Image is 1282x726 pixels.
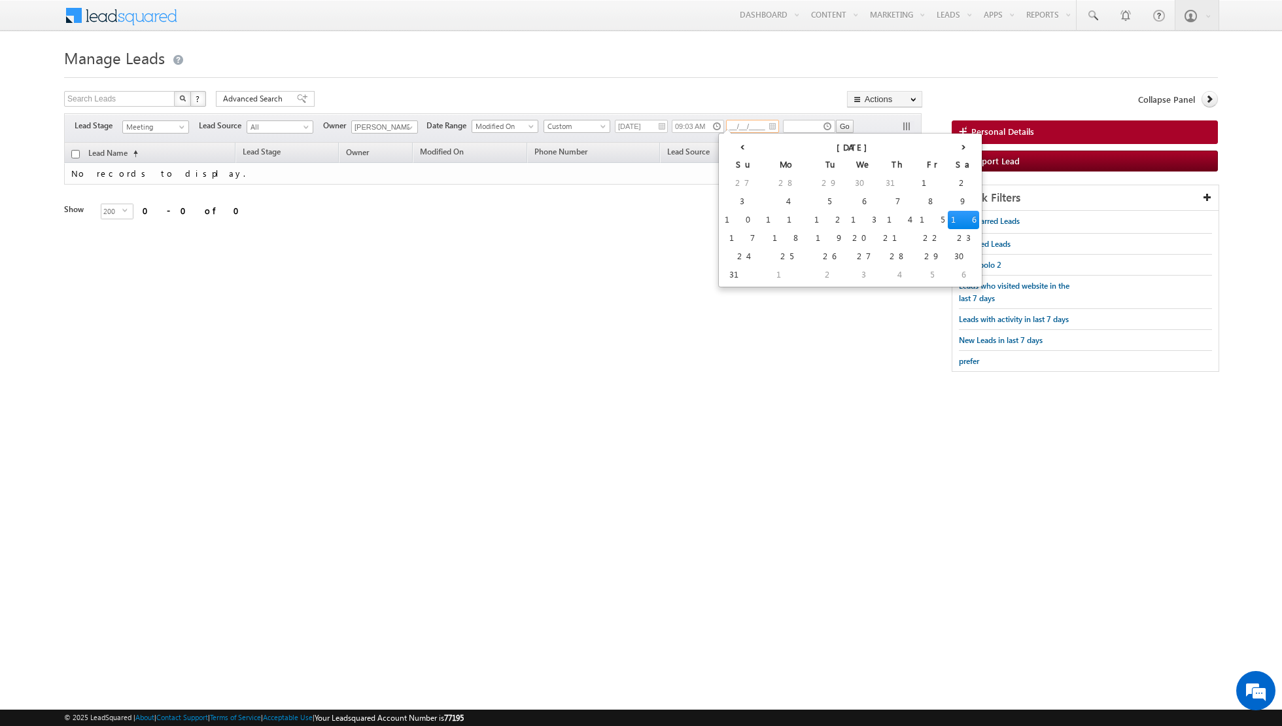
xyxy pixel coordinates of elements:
span: Owner [346,147,369,157]
img: Search [179,95,186,101]
td: 23 [948,229,979,247]
span: Modified On [472,120,534,132]
td: 28 [880,247,916,266]
td: 2 [811,266,848,284]
td: 22 [916,229,948,247]
td: 30 [948,247,979,266]
td: 18 [763,229,811,247]
td: 28 [763,174,811,192]
th: We [848,156,880,174]
th: Sa [948,156,979,174]
td: 19 [811,229,848,247]
th: Fr [916,156,948,174]
td: 12 [811,211,848,229]
td: 1 [763,266,811,284]
th: Mo [763,156,811,174]
span: Your Leadsquared Account Number is [315,713,464,723]
a: Meeting [122,120,189,134]
span: Starred Leads [973,216,1020,226]
td: 10 [721,211,763,229]
td: 3 [848,266,880,284]
td: 11 [763,211,811,229]
button: ? [190,91,206,107]
a: Modified On [413,145,470,162]
input: Go [836,120,854,133]
button: Actions [847,91,922,107]
td: 29 [811,174,848,192]
span: Personal Details [971,126,1034,137]
span: Lead Stage [75,120,122,132]
span: Leads who visited website in the last 7 days [959,281,1069,303]
textarea: Type your message and hit 'Enter' [17,121,239,393]
a: Modified On [472,120,538,133]
span: select [122,208,133,213]
span: Lead Source [667,147,710,156]
td: 6 [948,266,979,284]
span: Lead Stage [243,147,281,156]
th: Su [721,156,763,174]
span: Engaged Leads [959,239,1011,249]
div: Chat with us now [68,69,220,86]
span: prefer [959,356,979,366]
td: 31 [721,266,763,284]
span: Phone Number [534,147,587,156]
td: 30 [848,174,880,192]
input: Type to Search [351,120,418,134]
td: 3 [721,192,763,211]
th: [DATE] [763,136,948,156]
input: Check all records [71,150,80,158]
a: About [135,713,154,721]
span: Leads with activity in last 7 days [959,314,1069,324]
a: Show All Items [400,121,417,134]
td: 6 [848,192,880,211]
td: 1 [916,174,948,192]
span: Meeting [123,121,185,133]
td: 5 [916,266,948,284]
a: Lead Stage [236,145,287,162]
div: Quick Filters [952,185,1219,211]
a: Contact Support [156,713,208,721]
span: ? [196,93,201,104]
td: 21 [880,229,916,247]
td: 7 [880,192,916,211]
th: Th [880,156,916,174]
span: 77195 [444,713,464,723]
td: 2 [948,174,979,192]
td: 29 [916,247,948,266]
td: 24 [721,247,763,266]
td: 9 [948,192,979,211]
span: 200 [101,204,122,219]
span: Custom [544,120,606,132]
span: Collapse Panel [1138,94,1195,105]
td: 13 [848,211,880,229]
td: 25 [763,247,811,266]
td: 31 [880,174,916,192]
a: Custom [544,120,610,133]
a: Terms of Service [210,713,261,721]
td: 27 [721,174,763,192]
td: 14 [880,211,916,229]
img: d_60004797649_company_0_60004797649 [22,69,55,86]
th: Tu [811,156,848,174]
span: All [247,121,309,133]
td: 17 [721,229,763,247]
div: Minimize live chat window [215,7,246,38]
td: 15 [916,211,948,229]
em: Start Chat [178,403,237,421]
span: Import Lead [971,155,1020,166]
a: All [247,120,313,134]
span: Manage Leads [64,47,165,68]
td: 20 [848,229,880,247]
div: 0 - 0 of 0 [143,203,247,218]
a: Lead Name(sorted ascending) [82,145,145,162]
span: Lead Source [199,120,247,132]
td: 5 [811,192,848,211]
th: › [948,136,979,156]
span: Date Range [426,120,472,132]
td: 16 [948,211,979,229]
a: Acceptable Use [263,713,313,721]
span: New Leads in last 7 days [959,335,1043,345]
td: 4 [880,266,916,284]
a: Lead Source [661,145,716,162]
span: Owner [323,120,351,132]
